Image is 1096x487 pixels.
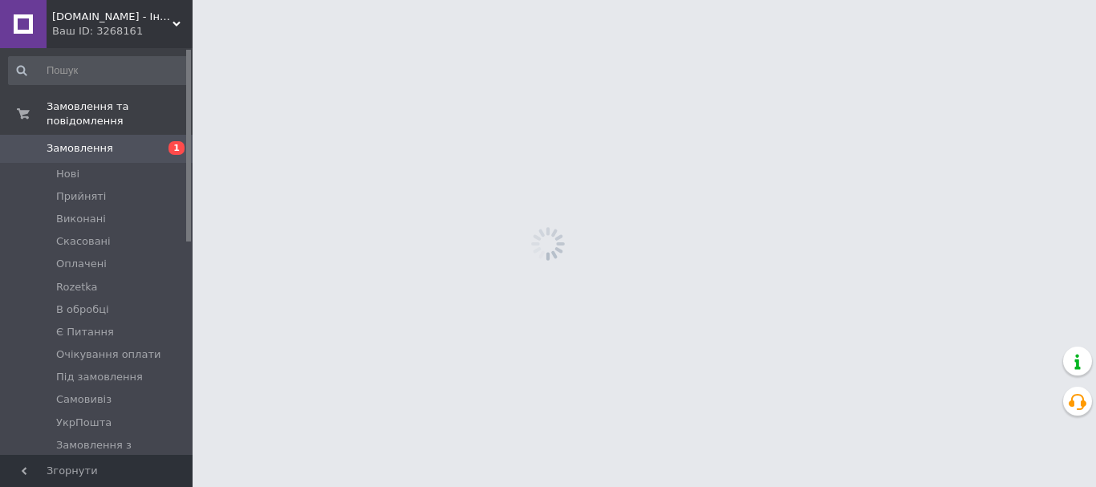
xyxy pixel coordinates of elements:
span: Під замовлення [56,370,143,384]
span: Виконані [56,212,106,226]
span: Замовлення [47,141,113,156]
span: Є Питання [56,325,114,339]
input: Пошук [8,56,189,85]
span: УкрПошта [56,416,112,430]
span: Прийняті [56,189,106,204]
span: Нові [56,167,79,181]
span: Rozetka [56,280,98,294]
span: izdorov.com.ua - Інтернет-магазин вітамінів і біодобавок [52,10,173,24]
div: Ваш ID: 3268161 [52,24,193,39]
span: Очікування оплати [56,347,160,362]
span: Замовлення та повідомлення [47,99,193,128]
span: Оплачені [56,257,107,271]
span: В обробці [56,302,109,317]
span: Самовивіз [56,392,112,407]
span: 1 [168,141,185,155]
span: Замовлення з [PERSON_NAME] [56,438,188,467]
span: Скасовані [56,234,111,249]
